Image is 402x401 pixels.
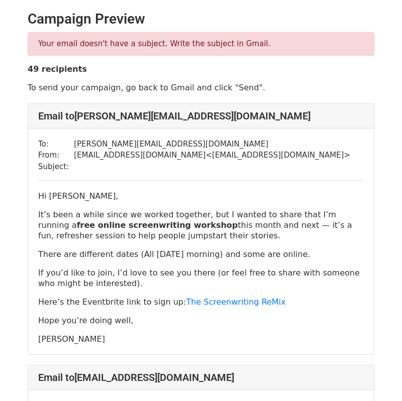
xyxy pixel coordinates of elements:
strong: free online screenwriting workshop [77,220,238,230]
td: Subject: [38,161,74,173]
td: [EMAIL_ADDRESS][DOMAIN_NAME] < [EMAIL_ADDRESS][DOMAIN_NAME] > [74,150,350,161]
p: There are different dates (All [DATE] morning) and some are online. [38,249,364,259]
h4: Email to [EMAIL_ADDRESS][DOMAIN_NAME] [38,371,364,383]
td: From: [38,150,74,161]
p: Your email doesn't have a subject. Write the subject in Gmail. [38,39,364,49]
p: To send your campaign, go back to Gmail and click "Send". [28,82,374,93]
a: The Screenwriting ReMix [186,297,285,307]
strong: 49 recipients [28,64,87,74]
td: To: [38,139,74,150]
p: If you’d like to join, I’d love to see you there (or feel free to share with someone who might be... [38,268,364,289]
h2: Campaign Preview [28,11,374,28]
p: Hope you’re doing well, [38,315,364,326]
p: It’s been a while since we worked together, but I wanted to share that I’m running a this month a... [38,209,364,241]
td: [PERSON_NAME][EMAIL_ADDRESS][DOMAIN_NAME] [74,139,350,150]
h4: Email to [PERSON_NAME][EMAIL_ADDRESS][DOMAIN_NAME] [38,110,364,122]
p: Hi [PERSON_NAME], [38,191,364,201]
p: [PERSON_NAME] [38,334,364,344]
p: Here’s the Eventbrite link to sign up: [38,297,364,307]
